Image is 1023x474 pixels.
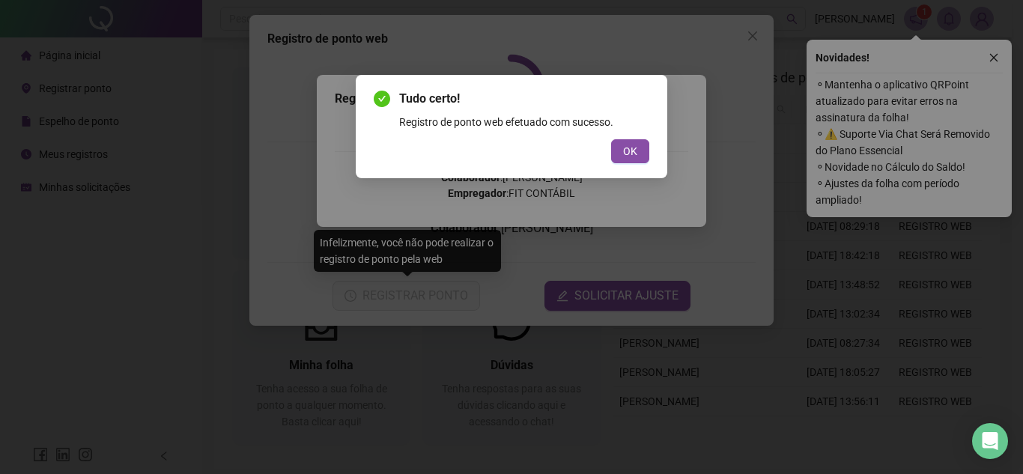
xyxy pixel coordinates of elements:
[399,90,649,108] span: Tudo certo!
[972,423,1008,459] div: Open Intercom Messenger
[399,114,649,130] div: Registro de ponto web efetuado com sucesso.
[374,91,390,107] span: check-circle
[611,139,649,163] button: OK
[623,143,637,159] span: OK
